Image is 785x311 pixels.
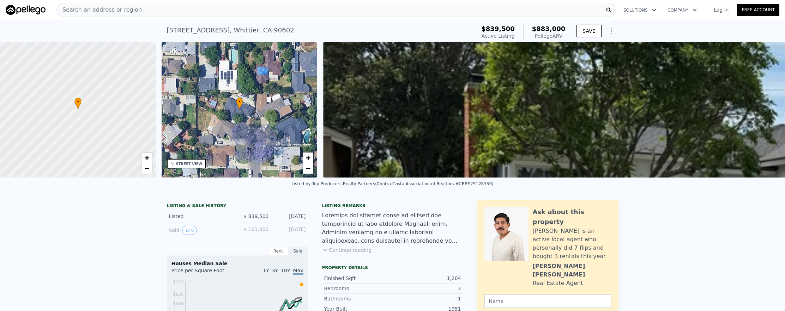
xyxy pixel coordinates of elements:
span: 1Y [263,268,269,273]
div: [DATE] [274,226,306,235]
div: Listing remarks [322,203,463,209]
div: STREET VIEW [176,161,203,167]
div: • [236,98,243,110]
button: Continue reading [322,247,372,254]
div: Sale [288,247,308,256]
span: Search an address or region [57,6,142,14]
div: Real Estate Agent [533,279,583,287]
div: Finished Sqft [324,275,393,282]
span: $ 163,000 [243,226,268,232]
span: • [236,99,243,105]
div: Listed by Top Producers Realty Partners (Contra Costa Association of Realtors #CRRS25128359) [291,181,494,186]
tspan: $717 [173,279,184,284]
div: Rent [268,247,288,256]
span: − [144,164,149,173]
div: Price per Square Foot [171,267,237,278]
button: Show Options [604,24,618,38]
img: Pellego [6,5,46,15]
div: 3 [393,285,461,292]
span: $883,000 [532,25,566,32]
div: • [74,98,81,110]
div: Bathrooms [324,295,393,302]
a: Zoom out [303,163,313,174]
a: Log In [705,6,737,13]
span: 10Y [281,268,290,273]
div: Property details [322,265,463,270]
span: $839,500 [481,25,515,32]
tspan: $626 [173,292,184,297]
div: [DATE] [274,213,306,220]
div: LISTING & SALE HISTORY [167,203,308,210]
div: Houses Median Sale [171,260,303,267]
span: Active Listing [482,33,515,39]
tspan: $561 [173,301,184,306]
a: Zoom in [303,153,313,163]
div: Pellego ARV [532,32,566,39]
div: 1 [393,295,461,302]
div: [PERSON_NAME] is an active local agent who personally did 7 flips and bought 3 rentals this year. [533,227,611,261]
div: Loremips dol sitamet conse ad elitsed doe temporincid ut labo etdolore Magnaali enim. Adminim ven... [322,211,463,245]
button: View historical data [182,226,197,235]
span: 3Y [272,268,278,273]
a: Zoom in [141,153,152,163]
span: • [74,99,81,105]
div: [PERSON_NAME] [PERSON_NAME] [533,262,611,279]
div: 1,204 [393,275,461,282]
div: Sold [169,226,232,235]
button: Company [662,4,702,17]
div: Ask about this property [533,207,611,227]
span: + [144,153,149,162]
button: Solutions [618,4,662,17]
a: Zoom out [141,163,152,174]
input: Name [484,294,611,308]
span: Max [293,268,303,275]
div: Listed [169,213,232,220]
span: $ 839,500 [243,213,268,219]
span: + [306,153,310,162]
span: − [306,164,310,173]
button: SAVE [576,25,601,37]
a: Free Account [737,4,779,16]
div: [STREET_ADDRESS] , Whittier , CA 90602 [167,25,294,35]
div: Bedrooms [324,285,393,292]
